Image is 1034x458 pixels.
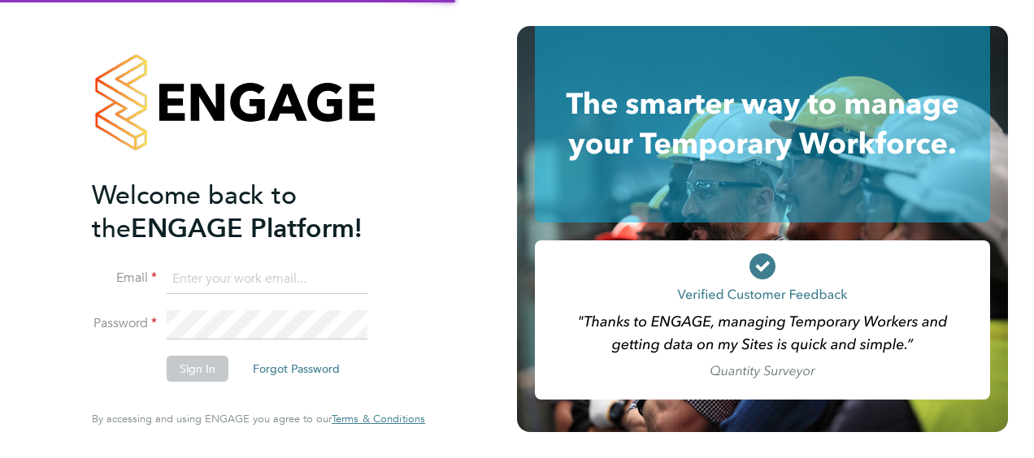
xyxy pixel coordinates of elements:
span: Terms & Conditions [332,412,425,426]
h2: ENGAGE Platform! [92,179,409,245]
a: Terms & Conditions [332,413,425,426]
span: Welcome back to the [92,179,297,244]
button: Forgot Password [240,356,353,382]
input: Enter your work email... [167,265,367,294]
label: Password [92,315,157,332]
span: By accessing and using ENGAGE you agree to our [92,412,425,426]
button: Sign In [167,356,228,382]
label: Email [92,270,157,287]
